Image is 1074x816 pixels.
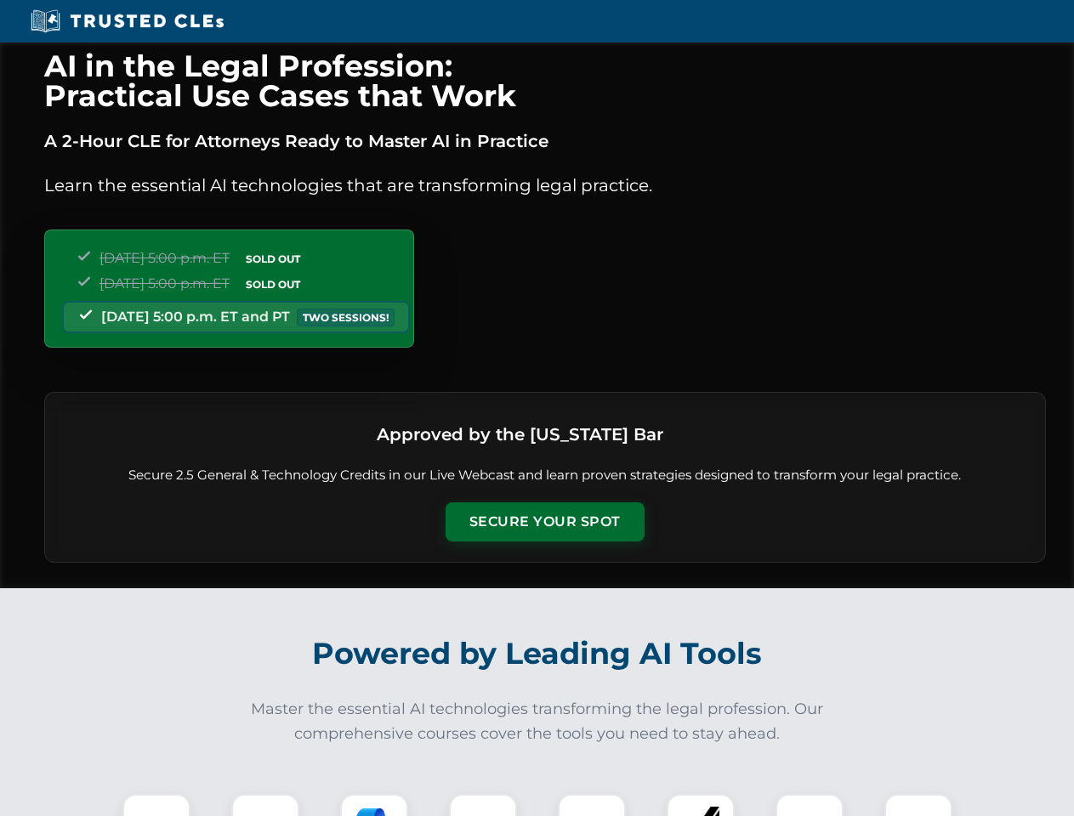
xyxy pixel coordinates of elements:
[446,502,645,541] button: Secure Your Spot
[240,697,835,746] p: Master the essential AI technologies transforming the legal profession. Our comprehensive courses...
[99,250,230,266] span: [DATE] 5:00 p.m. ET
[26,8,229,34] img: Trusted CLEs
[240,250,306,268] span: SOLD OUT
[44,172,1046,199] p: Learn the essential AI technologies that are transforming legal practice.
[240,275,306,293] span: SOLD OUT
[65,466,1025,485] p: Secure 2.5 General & Technology Credits in our Live Webcast and learn proven strategies designed ...
[44,51,1046,110] h1: AI in the Legal Profession: Practical Use Cases that Work
[670,413,713,456] img: Logo
[99,275,230,292] span: [DATE] 5:00 p.m. ET
[377,419,663,450] h3: Approved by the [US_STATE] Bar
[44,127,1046,155] p: A 2-Hour CLE for Attorneys Ready to Master AI in Practice
[66,624,1009,683] h2: Powered by Leading AI Tools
